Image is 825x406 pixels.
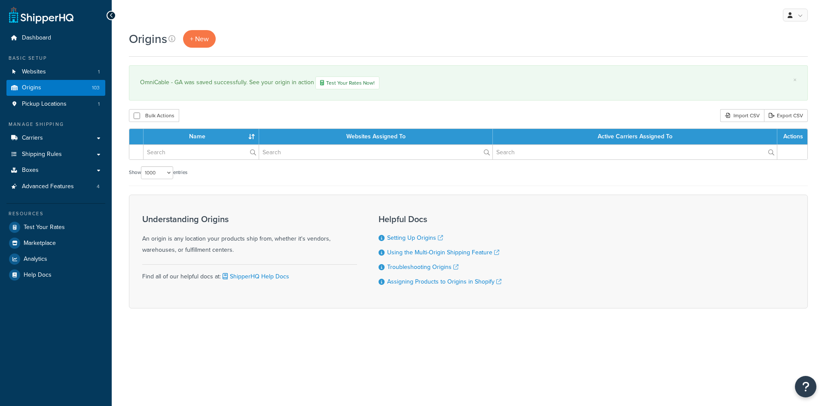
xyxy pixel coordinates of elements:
[6,220,105,235] a: Test Your Rates
[315,76,379,89] a: Test Your Rates Now!
[97,183,100,190] span: 4
[221,272,289,281] a: ShipperHQ Help Docs
[6,179,105,195] a: Advanced Features 4
[6,55,105,62] div: Basic Setup
[387,277,501,286] a: Assigning Products to Origins in Shopify
[92,84,100,92] span: 103
[259,129,493,144] th: Websites Assigned To
[142,214,357,256] div: An origin is any location your products ship from, whether it's vendors, warehouses, or fulfillme...
[6,96,105,112] li: Pickup Locations
[98,101,100,108] span: 1
[379,214,501,224] h3: Helpful Docs
[24,224,65,231] span: Test Your Rates
[6,30,105,46] a: Dashboard
[6,251,105,267] a: Analytics
[387,233,443,242] a: Setting Up Origins
[141,166,173,179] select: Showentries
[6,80,105,96] a: Origins 103
[6,235,105,251] a: Marketplace
[6,130,105,146] a: Carriers
[22,151,62,158] span: Shipping Rules
[22,167,39,174] span: Boxes
[22,101,67,108] span: Pickup Locations
[129,109,179,122] button: Bulk Actions
[6,179,105,195] li: Advanced Features
[387,263,458,272] a: Troubleshooting Origins
[22,84,41,92] span: Origins
[183,30,216,48] a: + New
[22,34,51,42] span: Dashboard
[24,256,47,263] span: Analytics
[190,34,209,44] span: + New
[6,64,105,80] li: Websites
[6,96,105,112] a: Pickup Locations 1
[142,264,357,282] div: Find all of our helpful docs at:
[777,129,807,144] th: Actions
[764,109,808,122] a: Export CSV
[24,272,52,279] span: Help Docs
[129,166,187,179] label: Show entries
[795,376,816,397] button: Open Resource Center
[793,76,797,83] a: ×
[6,267,105,283] a: Help Docs
[493,145,777,159] input: Search
[720,109,764,122] div: Import CSV
[387,248,499,257] a: Using the Multi-Origin Shipping Feature
[6,64,105,80] a: Websites 1
[142,214,357,224] h3: Understanding Origins
[22,134,43,142] span: Carriers
[140,76,797,89] div: OmniCable - GA was saved successfully. See your origin in action
[24,240,56,247] span: Marketplace
[493,129,777,144] th: Active Carriers Assigned To
[22,183,74,190] span: Advanced Features
[6,80,105,96] li: Origins
[144,129,259,144] th: Name
[6,121,105,128] div: Manage Shipping
[6,162,105,178] a: Boxes
[259,145,492,159] input: Search
[6,210,105,217] div: Resources
[22,68,46,76] span: Websites
[144,145,259,159] input: Search
[9,6,73,24] a: ShipperHQ Home
[6,147,105,162] a: Shipping Rules
[129,31,167,47] h1: Origins
[98,68,100,76] span: 1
